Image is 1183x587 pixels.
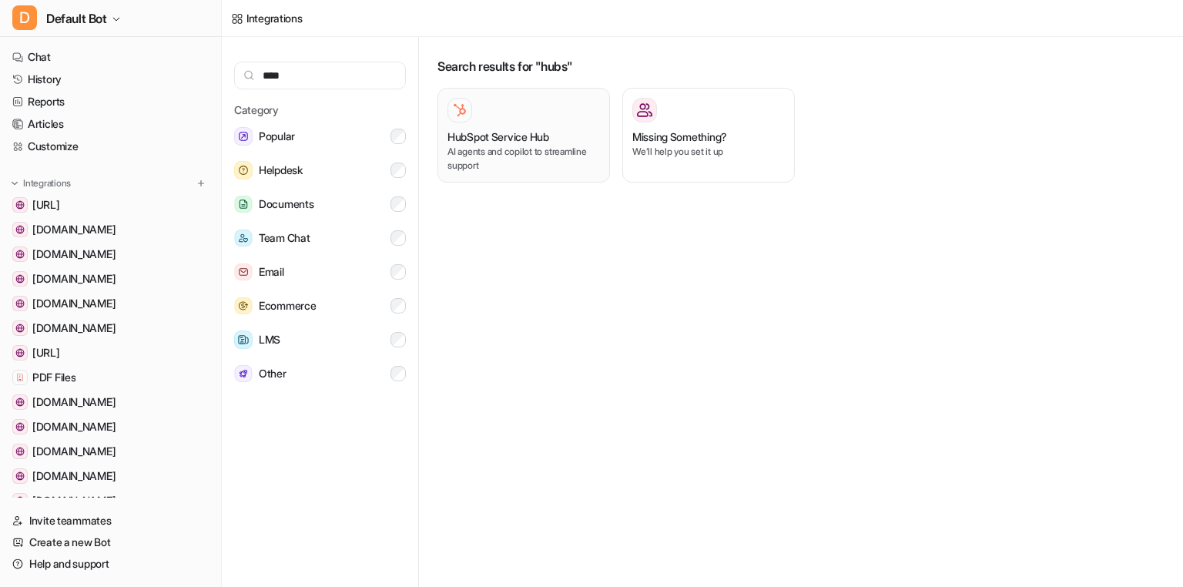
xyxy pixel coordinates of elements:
img: www.example.com [15,471,25,481]
img: Missing Something? [637,102,652,118]
img: amplitude.com [15,447,25,456]
span: LMS [259,330,280,349]
img: Team Chat [234,230,253,247]
h5: Category [234,102,406,118]
div: Integrations [246,10,303,26]
p: AI agents and copilot to streamline support [447,145,600,173]
button: PopularPopular [234,121,406,152]
button: HubSpot Service HubHubSpot Service HubAI agents and copilot to streamline support [437,88,610,183]
img: expand menu [9,178,20,189]
span: [DOMAIN_NAME] [32,320,116,336]
span: Other [259,364,287,383]
p: Integrations [23,177,71,190]
img: faq.heartandsoil.co [15,324,25,333]
span: Helpdesk [259,161,303,179]
a: Help and support [6,553,215,575]
span: [DOMAIN_NAME] [32,296,116,311]
img: www.atlassian.com [15,274,25,283]
span: Team Chat [259,229,310,247]
img: meet.google.com [15,225,25,234]
a: meet.google.com[DOMAIN_NAME] [6,219,215,240]
a: www.intercom.com[DOMAIN_NAME] [6,490,215,512]
span: Popular [259,127,295,146]
img: www.intercom.com [15,496,25,505]
a: Integrations [231,10,303,26]
h3: HubSpot Service Hub [447,129,549,145]
a: gorgiasio.webflow.io[DOMAIN_NAME] [6,293,215,314]
a: Reports [6,91,215,112]
span: Default Bot [46,8,107,29]
span: [DOMAIN_NAME] [32,271,116,287]
img: Popular [234,127,253,146]
span: [DOMAIN_NAME] [32,222,116,237]
a: www.eesel.ai[URL] [6,194,215,216]
a: amplitude.com[DOMAIN_NAME] [6,441,215,462]
a: github.com[DOMAIN_NAME] [6,243,215,265]
span: Documents [259,195,313,213]
span: [DOMAIN_NAME] [32,394,116,410]
img: www.figma.com [15,397,25,407]
a: www.example.com[DOMAIN_NAME] [6,465,215,487]
h3: Search results for "hubs" [437,57,1165,75]
a: www.atlassian.com[DOMAIN_NAME] [6,268,215,290]
span: [DOMAIN_NAME] [32,493,116,508]
img: Helpdesk [234,161,253,179]
span: [DOMAIN_NAME] [32,419,116,434]
a: Invite teammates [6,510,215,532]
span: Ecommerce [259,297,316,315]
img: Other [234,365,253,383]
span: [URL] [32,345,60,361]
img: Email [234,263,253,281]
a: dashboard.eesel.ai[URL] [6,342,215,364]
img: github.com [15,250,25,259]
button: OtherOther [234,358,406,389]
img: HubSpot Service Hub [452,102,468,118]
h3: Missing Something? [632,129,727,145]
a: PDF FilesPDF Files [6,367,215,388]
img: Ecommerce [234,297,253,315]
span: [URL] [32,197,60,213]
button: LMSLMS [234,324,406,355]
span: [DOMAIN_NAME] [32,444,116,459]
button: DocumentsDocuments [234,189,406,220]
button: HelpdeskHelpdesk [234,155,406,186]
img: dashboard.eesel.ai [15,348,25,357]
button: Team ChatTeam Chat [234,223,406,253]
img: LMS [234,330,253,349]
a: History [6,69,215,90]
img: PDF Files [15,373,25,382]
a: Chat [6,46,215,68]
p: We’ll help you set it up [632,145,785,159]
span: Email [259,263,284,281]
button: EcommerceEcommerce [234,290,406,321]
img: menu_add.svg [196,178,206,189]
span: D [12,5,37,30]
a: www.figma.com[DOMAIN_NAME] [6,391,215,413]
button: Integrations [6,176,75,191]
img: gorgiasio.webflow.io [15,299,25,308]
a: Customize [6,136,215,157]
img: www.eesel.ai [15,200,25,210]
a: Articles [6,113,215,135]
a: chatgpt.com[DOMAIN_NAME] [6,416,215,438]
img: chatgpt.com [15,422,25,431]
a: faq.heartandsoil.co[DOMAIN_NAME] [6,317,215,339]
span: [DOMAIN_NAME] [32,247,116,262]
button: Missing Something?Missing Something?We’ll help you set it up [622,88,795,183]
img: Documents [234,196,253,213]
button: EmailEmail [234,257,406,287]
a: Create a new Bot [6,532,215,553]
span: PDF Files [32,370,75,385]
span: [DOMAIN_NAME] [32,468,116,484]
